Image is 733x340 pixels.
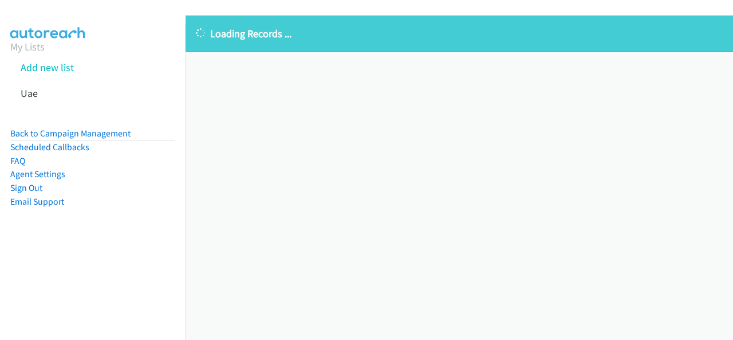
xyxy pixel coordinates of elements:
a: Uae [21,87,38,100]
a: Email Support [10,196,64,207]
a: Add new list [21,61,74,74]
a: FAQ [10,155,25,166]
a: Scheduled Callbacks [10,142,89,153]
a: Sign Out [10,182,42,193]
p: Loading Records ... [196,26,723,41]
a: My Lists [10,40,45,53]
a: Back to Campaign Management [10,128,131,139]
a: Agent Settings [10,169,65,179]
